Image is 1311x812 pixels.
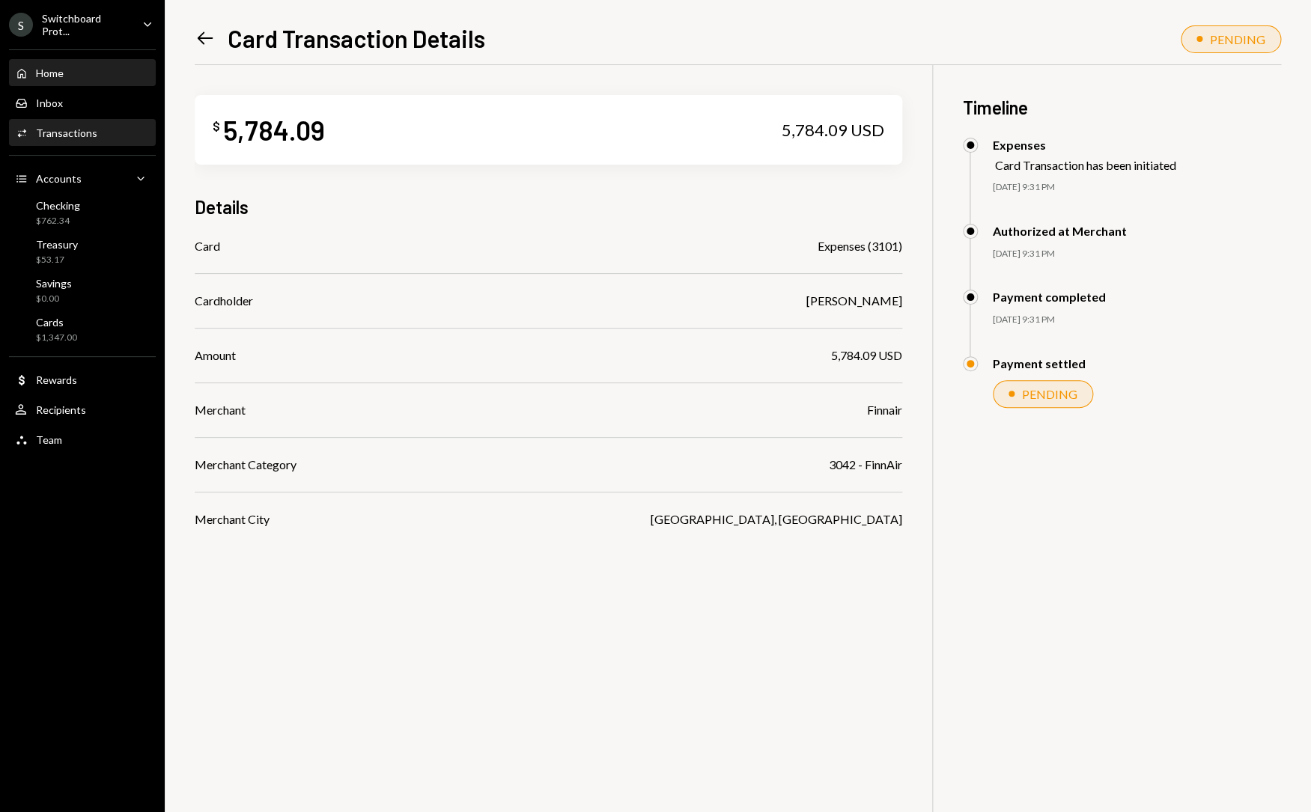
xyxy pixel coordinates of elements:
[806,292,902,310] div: [PERSON_NAME]
[993,314,1281,326] div: [DATE] 9:31 PM
[228,23,485,53] h1: Card Transaction Details
[831,347,902,364] div: 5,784.09 USD
[963,95,1281,120] h3: Timeline
[36,433,62,446] div: Team
[36,97,63,109] div: Inbox
[195,195,249,219] h3: Details
[1210,32,1265,46] div: PENDING
[223,113,325,147] div: 5,784.09
[195,292,253,310] div: Cardholder
[9,272,156,308] a: Savings$0.00
[9,59,156,86] a: Home
[213,119,220,134] div: $
[818,237,902,255] div: Expenses (3101)
[9,195,156,231] a: Checking$762.34
[36,254,78,266] div: $53.17
[9,311,156,347] a: Cards$1,347.00
[993,224,1127,238] div: Authorized at Merchant
[9,119,156,146] a: Transactions
[993,356,1086,370] div: Payment settled
[829,456,902,474] div: 3042 - FinnAir
[36,277,72,290] div: Savings
[36,199,80,212] div: Checking
[42,12,130,37] div: Switchboard Prot...
[36,403,86,416] div: Recipients
[36,126,97,139] div: Transactions
[195,401,246,419] div: Merchant
[9,426,156,453] a: Team
[993,290,1106,304] div: Payment completed
[867,401,902,419] div: Finnair
[195,456,296,474] div: Merchant Category
[195,510,270,528] div: Merchant City
[995,158,1176,172] div: Card Transaction has been initiated
[993,138,1176,152] div: Expenses
[36,332,77,344] div: $1,347.00
[782,120,884,141] div: 5,784.09 USD
[9,89,156,116] a: Inbox
[36,316,77,329] div: Cards
[9,13,33,37] div: S
[1022,387,1077,401] div: PENDING
[993,181,1281,194] div: [DATE] 9:31 PM
[36,293,72,305] div: $0.00
[36,373,77,386] div: Rewards
[195,237,220,255] div: Card
[9,396,156,423] a: Recipients
[9,366,156,393] a: Rewards
[36,172,82,185] div: Accounts
[195,347,236,364] div: Amount
[36,215,80,228] div: $762.34
[993,248,1281,260] div: [DATE] 9:31 PM
[36,238,78,251] div: Treasury
[9,233,156,269] a: Treasury$53.17
[9,165,156,192] a: Accounts
[36,67,64,79] div: Home
[651,510,902,528] div: [GEOGRAPHIC_DATA], [GEOGRAPHIC_DATA]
